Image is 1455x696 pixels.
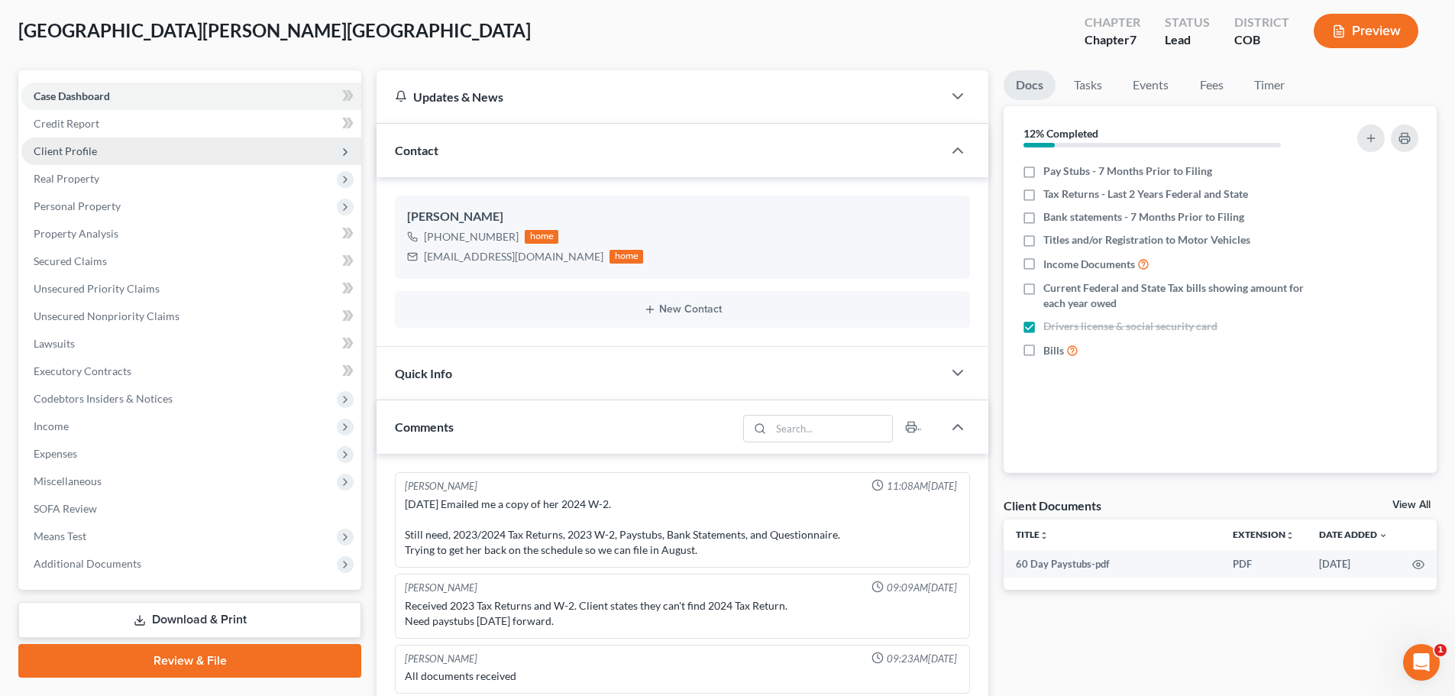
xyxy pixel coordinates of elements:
[21,110,361,138] a: Credit Report
[21,220,361,248] a: Property Analysis
[1187,70,1236,100] a: Fees
[34,172,99,185] span: Real Property
[34,254,107,267] span: Secured Claims
[21,495,361,523] a: SOFA Review
[1043,280,1315,311] span: Current Federal and State Tax bills showing amount for each year owed
[1307,550,1400,578] td: [DATE]
[1379,531,1388,540] i: expand_more
[1221,550,1307,578] td: PDF
[34,337,75,350] span: Lawsuits
[1234,14,1289,31] div: District
[21,275,361,303] a: Unsecured Priority Claims
[1434,644,1447,656] span: 1
[1043,257,1135,272] span: Income Documents
[34,282,160,295] span: Unsecured Priority Claims
[21,330,361,358] a: Lawsuits
[887,652,957,666] span: 09:23AM[DATE]
[1165,31,1210,49] div: Lead
[1130,32,1137,47] span: 7
[395,419,454,434] span: Comments
[34,144,97,157] span: Client Profile
[405,497,960,558] div: [DATE] Emailed me a copy of her 2024 W-2. Still need, 2023/2024 Tax Returns, 2023 W-2, Paystubs, ...
[424,229,519,244] div: [PHONE_NUMBER]
[887,479,957,494] span: 11:08AM[DATE]
[407,208,958,226] div: [PERSON_NAME]
[405,668,960,684] div: All documents received
[1043,319,1217,334] span: Drivers license & social security card
[405,479,477,494] div: [PERSON_NAME]
[34,529,86,542] span: Means Test
[1392,500,1431,510] a: View All
[1085,14,1140,31] div: Chapter
[34,447,77,460] span: Expenses
[34,557,141,570] span: Additional Documents
[1403,644,1440,681] iframe: Intercom live chat
[1043,186,1248,202] span: Tax Returns - Last 2 Years Federal and State
[21,358,361,385] a: Executory Contracts
[34,199,121,212] span: Personal Property
[1043,343,1064,358] span: Bills
[395,366,452,380] span: Quick Info
[21,248,361,275] a: Secured Claims
[407,303,958,316] button: New Contact
[34,89,110,102] span: Case Dashboard
[34,227,118,240] span: Property Analysis
[18,602,361,638] a: Download & Print
[1040,531,1049,540] i: unfold_more
[1043,209,1244,225] span: Bank statements - 7 Months Prior to Filing
[18,19,531,41] span: [GEOGRAPHIC_DATA][PERSON_NAME][GEOGRAPHIC_DATA]
[1023,127,1098,140] strong: 12% Completed
[1004,497,1101,513] div: Client Documents
[1062,70,1114,100] a: Tasks
[405,581,477,595] div: [PERSON_NAME]
[34,309,179,322] span: Unsecured Nonpriority Claims
[34,502,97,515] span: SOFA Review
[1043,163,1212,179] span: Pay Stubs - 7 Months Prior to Filing
[405,652,477,666] div: [PERSON_NAME]
[1314,14,1418,48] button: Preview
[1085,31,1140,49] div: Chapter
[405,598,960,629] div: Received 2023 Tax Returns and W-2. Client states they can't find 2024 Tax Return. Need paystubs [...
[1242,70,1297,100] a: Timer
[21,83,361,110] a: Case Dashboard
[1285,531,1295,540] i: unfold_more
[1016,529,1049,540] a: Titleunfold_more
[1165,14,1210,31] div: Status
[1120,70,1181,100] a: Events
[1004,550,1221,578] td: 60 Day Paystubs-pdf
[424,249,603,264] div: [EMAIL_ADDRESS][DOMAIN_NAME]
[1004,70,1056,100] a: Docs
[395,89,924,105] div: Updates & News
[525,230,558,244] div: home
[771,416,893,442] input: Search...
[887,581,957,595] span: 09:09AM[DATE]
[1043,232,1250,248] span: Titles and/or Registration to Motor Vehicles
[34,419,69,432] span: Income
[34,364,131,377] span: Executory Contracts
[1234,31,1289,49] div: COB
[21,303,361,330] a: Unsecured Nonpriority Claims
[34,117,99,130] span: Credit Report
[34,392,173,405] span: Codebtors Insiders & Notices
[18,644,361,678] a: Review & File
[34,474,102,487] span: Miscellaneous
[1319,529,1388,540] a: Date Added expand_more
[609,250,643,264] div: home
[395,143,438,157] span: Contact
[1233,529,1295,540] a: Extensionunfold_more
